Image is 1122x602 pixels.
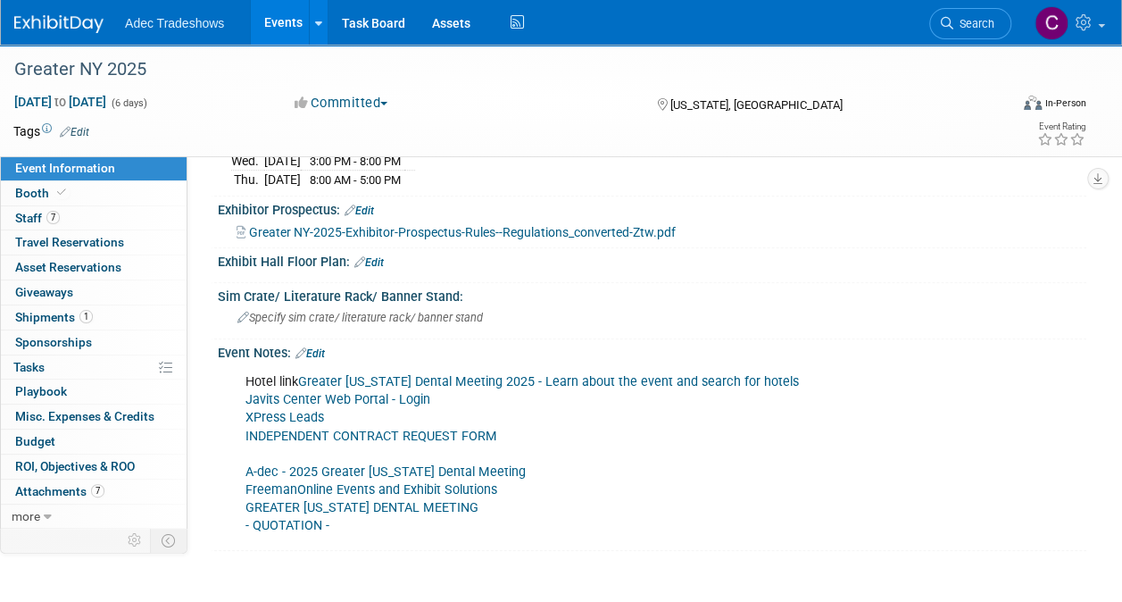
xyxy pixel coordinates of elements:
[120,529,151,552] td: Personalize Event Tab Strip
[15,434,55,448] span: Budget
[15,285,73,299] span: Giveaways
[1,480,187,504] a: Attachments7
[1,230,187,255] a: Travel Reservations
[15,211,60,225] span: Staff
[953,17,994,30] span: Search
[79,310,93,323] span: 1
[245,518,329,533] a: - QUOTATION -
[1,455,187,479] a: ROI, Objectives & ROO
[91,484,104,497] span: 7
[345,205,374,217] a: Edit
[218,283,1086,305] div: Sim Crate/ Literature Rack/ Banner Stand:
[15,235,124,249] span: Travel Reservations
[1,330,187,355] a: Sponsorships
[12,509,40,523] span: more
[1035,6,1068,40] img: Carol Schmidlin
[1,280,187,305] a: Giveaways
[354,256,384,269] a: Edit
[310,155,401,168] span: 3:00 PM - 8:00 PM
[15,310,93,324] span: Shipments
[52,95,69,109] span: to
[15,161,115,175] span: Event Information
[245,464,526,480] a: A-dec - 2025 Greater [US_STATE] Dental Meeting
[1,505,187,529] a: more
[1,181,187,205] a: Booth
[233,364,914,544] div: Hotel link
[218,196,1086,220] div: Exhibitor Prospectus:
[249,225,676,239] span: Greater NY-2025-Exhibitor-Prospectus-Rules--Regulations_converted-Ztw.pdf
[13,122,89,140] td: Tags
[245,410,324,425] a: XPress Leads
[1037,122,1085,131] div: Event Rating
[60,126,89,138] a: Edit
[670,98,843,112] span: [US_STATE], [GEOGRAPHIC_DATA]
[245,429,497,444] a: INDEPENDENT CONTRACT REQUEST FORM
[929,8,1011,39] a: Search
[245,500,478,515] a: GREATER [US_STATE] DENTAL MEETING
[15,459,135,473] span: ROI, Objectives & ROO
[295,347,325,360] a: Edit
[930,93,1086,120] div: Event Format
[218,248,1086,272] div: Exhibit Hall Floor Plan:
[264,171,301,189] td: [DATE]
[151,529,187,552] td: Toggle Event Tabs
[218,339,1086,363] div: Event Notes:
[1,206,187,230] a: Staff7
[288,94,395,113] button: Committed
[15,409,154,423] span: Misc. Expenses & Credits
[8,54,994,86] div: Greater NY 2025
[125,16,224,30] span: Adec Tradeshows
[15,260,121,274] span: Asset Reservations
[1,355,187,380] a: Tasks
[1,430,187,454] a: Budget
[1,255,187,280] a: Asset Reservations
[57,188,66,197] i: Booth reservation complete
[15,484,104,498] span: Attachments
[14,15,104,33] img: ExhibitDay
[15,186,70,200] span: Booth
[245,482,497,497] a: FreemanOnline Events and Exhibit Solutions
[1,380,187,404] a: Playbook
[237,225,676,239] a: Greater NY-2025-Exhibitor-Prospectus-Rules--Regulations_converted-Ztw.pdf
[310,173,401,187] span: 8:00 AM - 5:00 PM
[15,335,92,349] span: Sponsorships
[298,374,799,389] a: Greater [US_STATE] Dental Meeting 2025 - Learn about the event and search for hotels
[231,151,264,171] td: Wed.
[1,305,187,330] a: Shipments1
[237,311,483,324] span: Specify sim crate/ literature rack/ banner stand
[1024,96,1042,110] img: Format-Inperson.png
[13,360,45,374] span: Tasks
[1,156,187,180] a: Event Information
[264,151,301,171] td: [DATE]
[1,405,187,429] a: Misc. Expenses & Credits
[15,384,67,398] span: Playbook
[13,94,107,110] span: [DATE] [DATE]
[1044,96,1086,110] div: In-Person
[245,392,430,407] a: Javits Center Web Portal - Login
[231,171,264,189] td: Thu.
[110,97,147,109] span: (6 days)
[46,211,60,224] span: 7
